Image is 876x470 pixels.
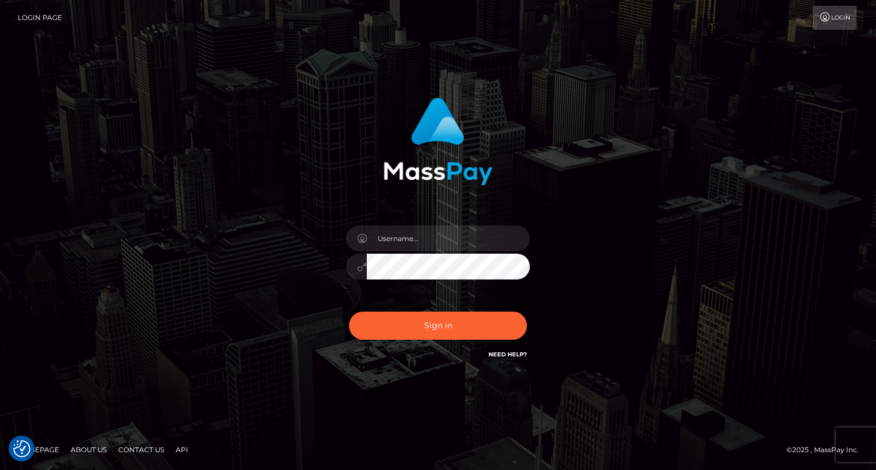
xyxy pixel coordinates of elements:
a: API [171,441,193,459]
img: Revisit consent button [13,440,30,457]
button: Consent Preferences [13,440,30,457]
input: Username... [367,226,530,251]
a: Contact Us [114,441,169,459]
div: © 2025 , MassPay Inc. [786,444,867,456]
a: About Us [66,441,111,459]
button: Sign in [349,312,527,340]
img: MassPay Login [383,98,493,185]
a: Login [813,6,856,30]
a: Need Help? [489,351,527,358]
a: Login Page [18,6,62,30]
a: Homepage [13,441,64,459]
